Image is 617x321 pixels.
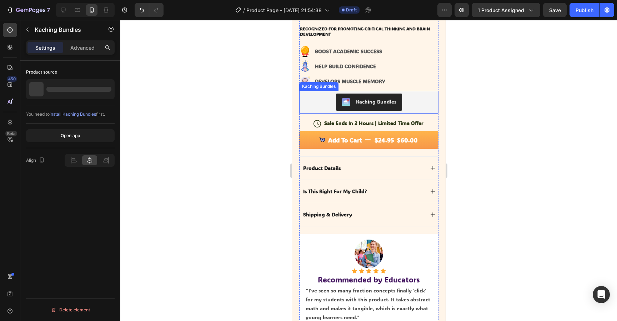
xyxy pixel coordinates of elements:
div: Beta [5,131,17,136]
span: 1 product assigned [478,6,524,14]
div: Publish [576,6,593,14]
button: 1 product assigned [472,3,540,17]
span: / [243,6,245,14]
div: Align [26,156,46,165]
div: Delete element [51,306,90,314]
span: Save [549,7,561,13]
div: Open app [61,132,80,139]
div: Open Intercom Messenger [593,286,610,303]
p: Advanced [70,44,95,51]
button: Save [543,3,567,17]
p: Kaching Bundles [35,25,95,34]
div: Product source [26,69,57,75]
p: 7 [47,6,50,14]
p: "I’ve seen so many fraction concepts finally ‘click’ for my students with this product. It takes ... [14,266,140,302]
span: Product Page - [DATE] 21:54:38 [246,6,322,14]
div: 450 [7,76,17,82]
button: 7 [3,3,53,17]
button: Publish [570,3,600,17]
span: install Kaching Bundles [50,111,96,117]
iframe: Design area [292,20,446,321]
button: Open app [26,129,115,142]
p: Settings [35,44,55,51]
div: You need to first. [26,111,115,117]
button: Delete element [26,304,115,316]
span: Draft [346,7,357,13]
div: Undo/Redo [135,3,164,17]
